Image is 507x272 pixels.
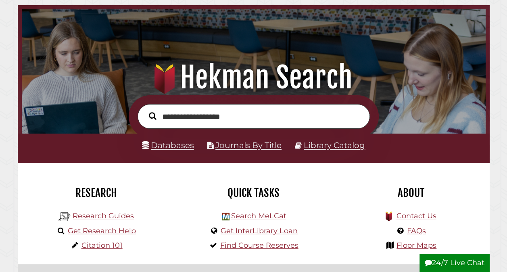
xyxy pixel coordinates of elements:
a: Get Research Help [68,226,136,235]
h2: Quick Tasks [181,186,326,200]
a: Research Guides [73,211,134,220]
a: Find Course Reserves [220,241,298,250]
h2: Research [24,186,169,200]
a: Journals By Title [215,140,282,150]
h2: About [338,186,484,200]
i: Search [149,112,156,120]
img: Hekman Library Logo [58,211,71,223]
a: Search MeLCat [231,211,286,220]
a: Contact Us [396,211,436,220]
a: Floor Maps [396,241,436,250]
a: Databases [142,140,194,150]
a: Library Catalog [304,140,365,150]
a: Get InterLibrary Loan [221,226,298,235]
h1: Hekman Search [29,60,478,95]
button: Search [145,110,161,122]
a: FAQs [407,226,426,235]
a: Citation 101 [81,241,123,250]
img: Hekman Library Logo [222,213,230,220]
